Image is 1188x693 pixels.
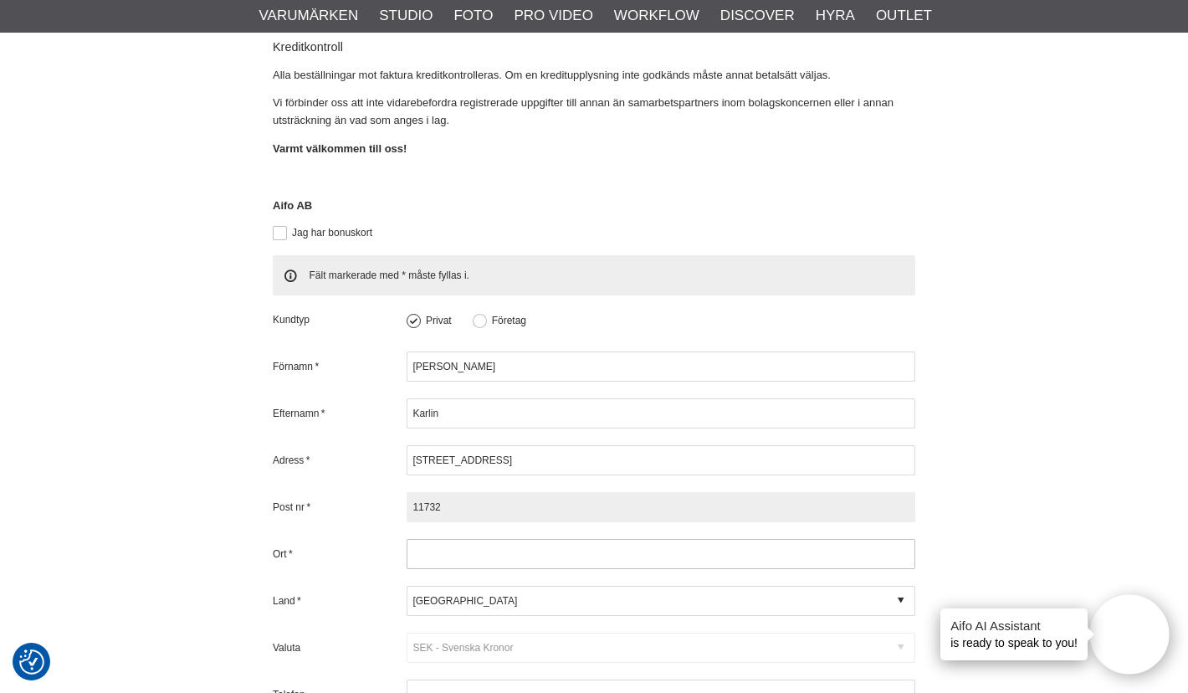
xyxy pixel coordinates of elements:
[273,593,407,608] label: Land
[720,5,795,27] a: Discover
[379,5,433,27] a: Studio
[940,608,1088,660] div: is ready to speak to you!
[950,617,1078,634] h4: Aifo AI Assistant
[259,5,359,27] a: Varumärken
[273,142,407,155] strong: Varmt välkommen till oss!
[19,649,44,675] img: Revisit consent button
[273,640,407,655] label: Valuta
[273,67,915,85] p: Alla beställningar mot faktura kreditkontrolleras. Om en kreditupplysning inte godkänds måste ann...
[273,312,407,327] span: Kundtyp
[19,647,44,677] button: Samtyckesinställningar
[487,315,526,326] label: Företag
[287,227,372,239] label: Jag har bonuskort
[273,547,407,562] label: Ort
[273,255,915,296] span: Fält markerade med * måste fyllas i.
[453,5,493,27] a: Foto
[273,500,407,515] label: Post nr
[273,406,407,421] label: Efternamn
[876,5,932,27] a: Outlet
[273,199,312,212] strong: Aifo AB
[514,5,592,27] a: Pro Video
[273,38,915,55] h4: Kreditkontroll
[273,453,407,468] label: Adress
[421,315,452,326] label: Privat
[614,5,699,27] a: Workflow
[273,359,407,374] label: Förnamn
[273,95,915,130] p: Vi förbinder oss att inte vidarebefordra registrerade uppgifter till annan än samarbetspartners i...
[816,5,855,27] a: Hyra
